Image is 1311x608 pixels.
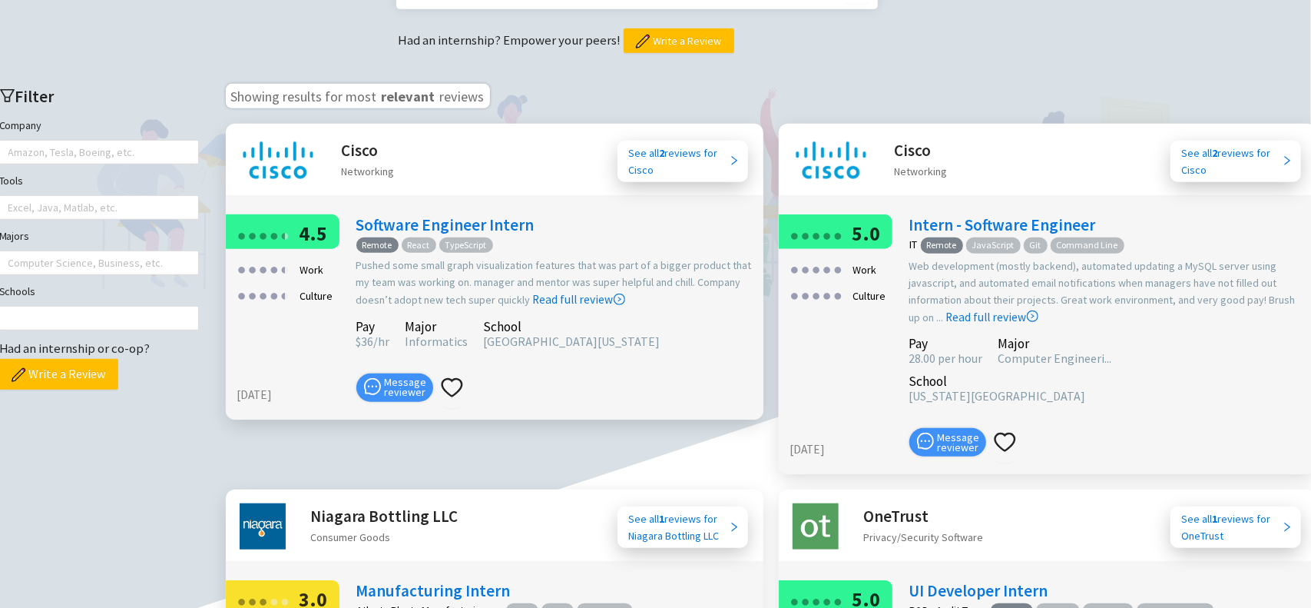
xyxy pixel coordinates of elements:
[895,163,948,180] div: Networking
[1182,510,1282,544] div: See all reviews for OneTrust
[1282,155,1293,166] span: right
[356,238,399,254] span: Remote
[342,138,395,163] h2: Cisco
[629,145,729,178] div: See all reviews for Cisco
[12,368,25,382] img: pencil.png
[1170,141,1301,182] a: See all2reviews forCisco
[311,529,459,546] div: Consumer Goods
[240,503,286,550] img: Niagara Bottling LLC
[1027,311,1038,322] span: right-circle
[636,35,650,48] img: pencil.png
[270,283,279,307] div: ●
[280,257,285,281] div: ●
[895,138,948,163] h2: Cisco
[237,283,247,307] div: ●
[909,214,1096,235] a: Intern - Software Engineer
[654,32,722,49] span: Write a Review
[299,221,327,246] span: 4.5
[614,294,625,305] span: right-circle
[801,223,810,247] div: ●
[660,146,665,160] b: 2
[240,138,316,184] img: Cisco
[280,283,285,307] div: ●
[226,84,490,108] h3: Showing results for most reviews
[624,28,734,53] button: Write a Review
[406,334,468,349] span: Informatics
[1051,238,1124,254] span: Command Line
[617,141,748,182] a: See all2reviews forCisco
[823,223,832,247] div: ●
[356,214,535,235] a: Software Engineer Intern
[399,32,624,48] span: Had an internship? Empower your peers!
[909,351,983,366] span: 28.00 per hour
[1182,145,1282,178] div: See all reviews for Cisco
[937,433,979,453] span: Message reviewer
[280,223,285,247] div: ●
[484,334,660,349] span: [GEOGRAPHIC_DATA][US_STATE]
[259,223,268,247] div: ●
[406,321,468,332] div: Major
[259,283,268,307] div: ●
[946,233,1038,324] a: Read full review
[629,510,729,544] div: See all reviews for Niagara Bottling LLC
[801,257,810,281] div: ●
[270,223,279,247] div: ●
[237,223,247,247] div: ●
[864,503,984,529] h2: OneTrust
[259,257,268,281] div: ●
[237,386,349,404] div: [DATE]
[790,257,800,281] div: ●
[248,257,257,281] div: ●
[921,238,963,254] span: Remote
[917,433,934,450] span: message
[356,334,374,349] span: 36
[909,257,1309,327] div: Web development (mostly backend), automated updating a MySQL server using javascript, and automat...
[380,85,437,104] span: relevant
[823,257,832,281] div: ●
[1213,512,1218,526] b: 1
[533,215,625,307] a: Read full review
[994,431,1016,454] span: heart
[833,283,843,307] div: ●
[729,522,740,533] span: right
[793,503,839,550] img: OneTrust
[801,283,810,307] div: ●
[848,257,881,283] div: Work
[1213,146,1218,160] b: 2
[812,283,821,307] div: ●
[280,283,290,307] div: ●
[909,338,983,349] div: Pay
[852,221,880,246] span: 5.0
[790,440,902,459] div: [DATE]
[812,257,821,281] div: ●
[270,257,279,281] div: ●
[660,512,665,526] b: 1
[248,223,257,247] div: ●
[833,257,843,281] div: ●
[617,507,748,548] a: See all1reviews forNiagara Bottling LLC
[356,257,756,309] div: Pushed some small graph visualization features that was part of a bigger product that my team was...
[812,223,821,247] div: ●
[790,283,800,307] div: ●
[441,377,463,399] span: heart
[909,388,1086,404] span: [US_STATE][GEOGRAPHIC_DATA]
[374,334,390,349] span: /hr
[402,238,436,254] span: React
[280,223,290,247] div: ●
[439,238,493,254] span: TypeScript
[848,283,890,309] div: Culture
[823,283,832,307] div: ●
[295,283,337,309] div: Culture
[8,198,12,217] input: Tools
[833,223,843,247] div: ●
[1282,522,1293,533] span: right
[280,257,290,281] div: ●
[909,580,1048,601] a: UI Developer Intern
[998,338,1112,349] div: Major
[356,321,390,332] div: Pay
[790,223,800,247] div: ●
[356,334,362,349] span: $
[998,351,1112,366] span: Computer Engineeri...
[342,163,395,180] div: Networking
[484,321,660,332] div: School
